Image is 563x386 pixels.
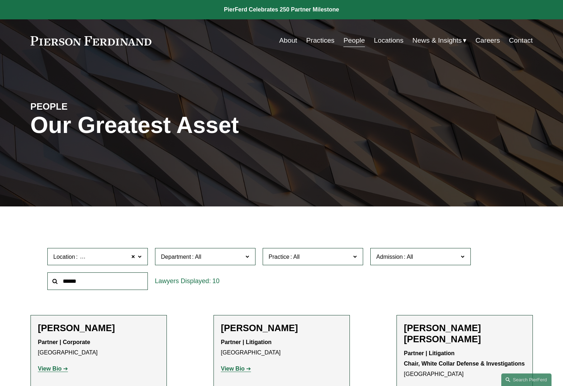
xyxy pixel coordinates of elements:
[475,34,500,47] a: Careers
[221,339,272,345] strong: Partner | Litigation
[374,34,403,47] a: Locations
[404,348,525,379] p: [GEOGRAPHIC_DATA]
[221,337,342,358] p: [GEOGRAPHIC_DATA]
[221,323,342,334] h2: [PERSON_NAME]
[412,34,466,47] a: folder dropdown
[38,339,90,345] strong: Partner | Corporate
[212,277,220,285] span: 10
[343,34,365,47] a: People
[38,366,68,372] a: View Bio
[31,101,156,112] h4: PEOPLE
[38,366,62,372] strong: View Bio
[38,337,159,358] p: [GEOGRAPHIC_DATA]
[53,254,75,260] span: Location
[412,34,462,47] span: News & Insights
[221,366,251,372] a: View Bio
[501,373,552,386] a: Search this site
[509,34,532,47] a: Contact
[376,254,403,260] span: Admission
[161,254,191,260] span: Department
[38,323,159,334] h2: [PERSON_NAME]
[306,34,334,47] a: Practices
[404,323,525,345] h2: [PERSON_NAME] [PERSON_NAME]
[269,254,290,260] span: Practice
[404,350,525,367] strong: Partner | Litigation Chair, White Collar Defense & Investigations
[31,112,365,138] h1: Our Greatest Asset
[79,252,139,262] span: [GEOGRAPHIC_DATA]
[279,34,297,47] a: About
[221,366,245,372] strong: View Bio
